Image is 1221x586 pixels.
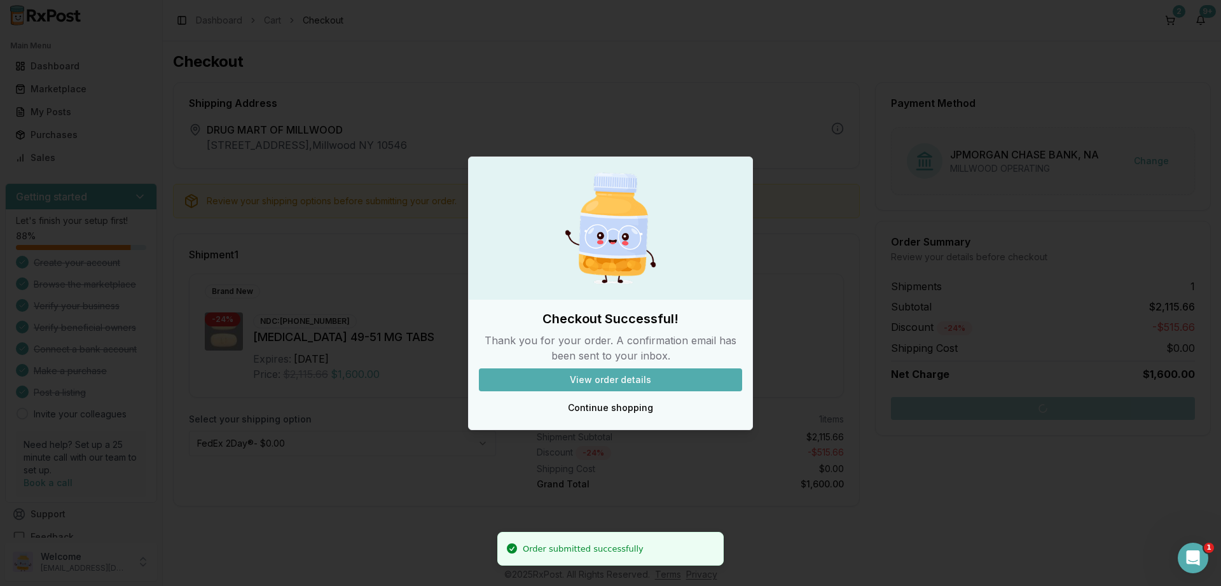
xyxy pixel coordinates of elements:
[479,396,742,419] button: Continue shopping
[1178,543,1208,573] iframe: Intercom live chat
[479,310,742,328] h2: Checkout Successful!
[479,333,742,363] p: Thank you for your order. A confirmation email has been sent to your inbox.
[479,368,742,391] button: View order details
[1204,543,1214,553] span: 1
[549,167,672,290] img: Happy Pill Bottle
